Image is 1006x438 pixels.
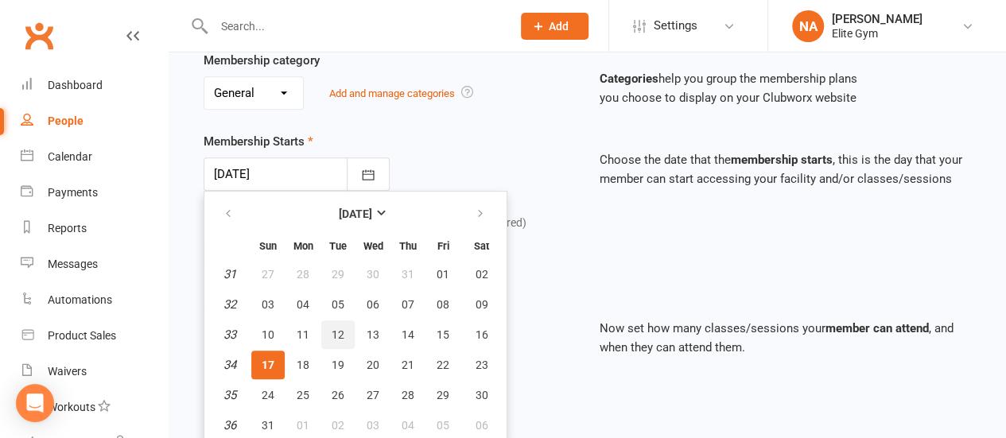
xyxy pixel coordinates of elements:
[21,282,168,318] a: Automations
[321,351,355,379] button: 19
[223,267,236,281] em: 31
[391,381,425,409] button: 28
[209,15,501,37] input: Search...
[321,290,355,319] button: 05
[391,320,425,349] button: 14
[332,268,344,281] span: 29
[332,419,344,432] span: 02
[259,240,277,252] small: Sunday
[356,351,390,379] button: 20
[402,359,414,371] span: 21
[192,326,324,345] div: Member Can Attend
[48,258,98,270] div: Messages
[426,320,460,349] button: 15
[223,328,236,342] em: 33
[297,389,309,401] span: 25
[262,419,274,432] span: 31
[16,384,54,422] div: Open Intercom Messenger
[286,381,320,409] button: 25
[262,268,274,281] span: 27
[426,290,460,319] button: 08
[332,328,344,341] span: 12
[600,69,972,107] p: help you group the membership plans you choose to display on your Clubworx website
[21,68,168,103] a: Dashboard
[476,419,488,432] span: 06
[329,87,455,99] a: Add and manage categories
[251,381,285,409] button: 24
[356,320,390,349] button: 13
[437,359,449,371] span: 22
[223,388,236,402] em: 35
[825,321,929,335] strong: member can attend
[832,26,922,41] div: Elite Gym
[321,260,355,289] button: 29
[437,419,449,432] span: 05
[329,240,347,252] small: Tuesday
[286,290,320,319] button: 04
[48,186,98,199] div: Payments
[600,150,972,188] p: Choose the date that the , this is the day that your member can start accessing your facility and...
[21,139,168,175] a: Calendar
[356,381,390,409] button: 27
[476,359,488,371] span: 23
[367,298,379,311] span: 06
[437,389,449,401] span: 29
[48,222,87,235] div: Reports
[461,381,502,409] button: 30
[223,358,236,372] em: 34
[521,13,588,40] button: Add
[476,298,488,311] span: 09
[461,320,502,349] button: 16
[262,328,274,341] span: 10
[363,240,383,252] small: Wednesday
[832,12,922,26] div: [PERSON_NAME]
[391,351,425,379] button: 21
[426,351,460,379] button: 22
[286,351,320,379] button: 18
[402,389,414,401] span: 28
[437,328,449,341] span: 15
[297,359,309,371] span: 18
[399,240,417,252] small: Thursday
[461,290,502,319] button: 09
[476,328,488,341] span: 16
[251,320,285,349] button: 10
[332,298,344,311] span: 05
[367,268,379,281] span: 30
[367,419,379,432] span: 03
[297,328,309,341] span: 11
[437,240,449,252] small: Friday
[48,365,87,378] div: Waivers
[367,389,379,401] span: 27
[297,419,309,432] span: 01
[402,298,414,311] span: 07
[21,103,168,139] a: People
[251,351,285,379] button: 17
[21,246,168,282] a: Messages
[367,328,379,341] span: 13
[19,16,59,56] a: Clubworx
[654,8,697,44] span: Settings
[549,20,569,33] span: Add
[339,207,372,220] strong: [DATE]
[286,320,320,349] button: 11
[461,260,502,289] button: 02
[48,150,92,163] div: Calendar
[600,72,658,86] strong: Categories
[437,268,449,281] span: 01
[461,351,502,379] button: 23
[792,10,824,42] div: NA
[223,418,236,432] em: 36
[48,329,116,342] div: Product Sales
[297,268,309,281] span: 28
[367,359,379,371] span: 20
[293,240,313,252] small: Monday
[426,381,460,409] button: 29
[321,320,355,349] button: 12
[731,153,833,167] strong: membership starts
[474,240,489,252] small: Saturday
[223,297,236,312] em: 32
[600,319,972,357] p: Now set how many classes/sessions your , and when they can attend them.
[21,211,168,246] a: Reports
[21,318,168,354] a: Product Sales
